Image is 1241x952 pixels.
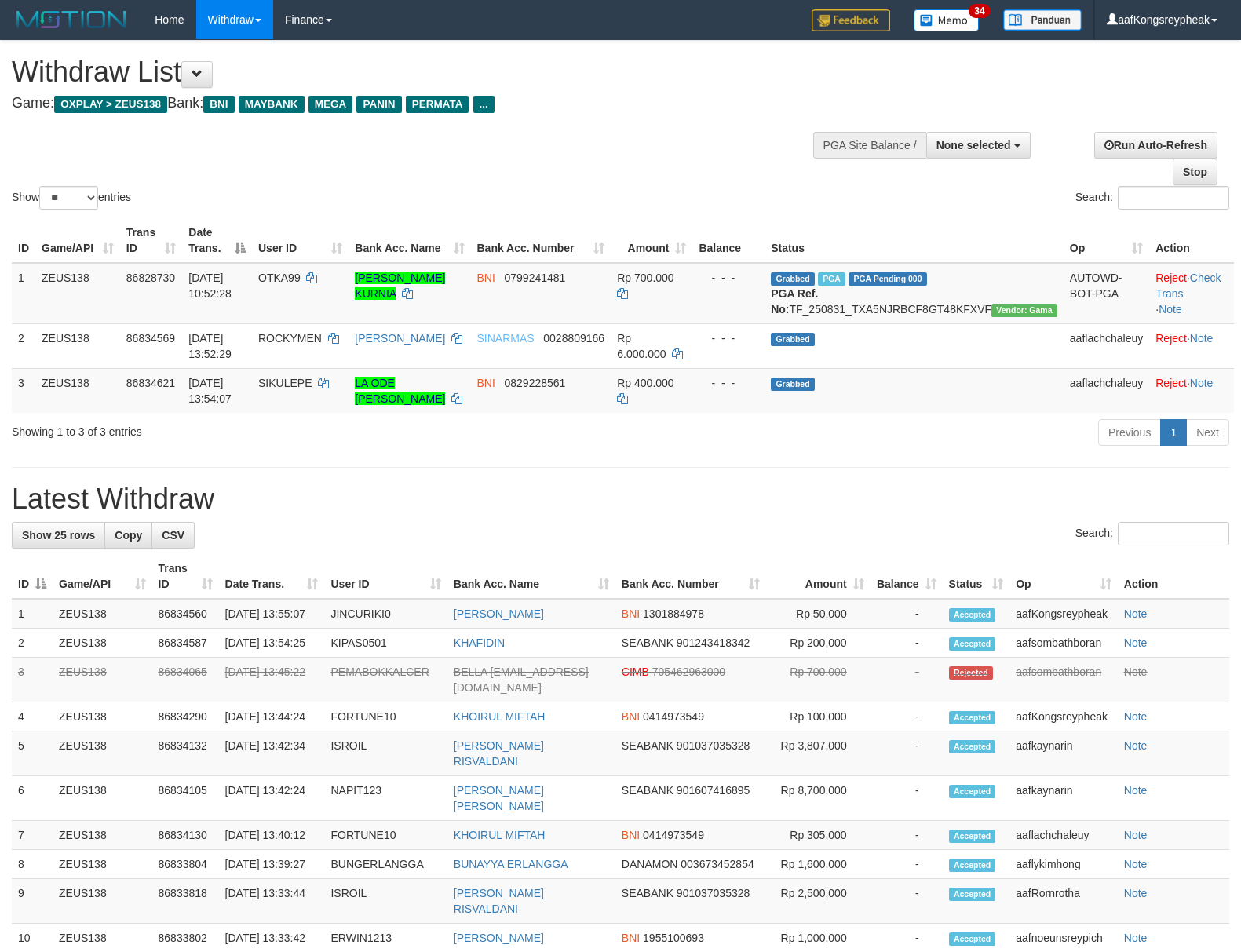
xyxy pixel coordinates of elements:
span: 34 [969,4,990,18]
th: Balance: activate to sort column ascending [871,554,943,599]
th: Status [765,218,1064,263]
span: Accepted [949,830,996,843]
span: Copy 901037035328 to clipboard [677,887,750,899]
span: BNI [622,607,640,620]
a: CSV [151,522,195,549]
span: 86828730 [126,272,175,284]
th: Game/API: activate to sort column ascending [53,554,152,599]
td: NAPIT123 [324,776,447,821]
span: Copy 705462963000 to clipboard [652,666,725,678]
label: Show entries [12,186,131,210]
th: Date Trans.: activate to sort column descending [182,218,252,263]
td: ZEUS138 [53,776,152,821]
td: 86834065 [152,658,219,702]
td: Rp 700,000 [766,658,871,702]
td: 86834130 [152,821,219,850]
span: None selected [936,139,1011,151]
td: 1 [12,263,35,324]
a: Note [1124,607,1148,620]
td: 3 [12,658,53,702]
td: Rp 3,807,000 [766,731,871,776]
span: Copy 901037035328 to clipboard [677,739,750,752]
a: KHOIRUL MIFTAH [454,710,546,723]
td: ZEUS138 [35,263,120,324]
td: ZEUS138 [53,821,152,850]
td: FORTUNE10 [324,702,447,731]
td: · · [1149,263,1234,324]
a: 1 [1160,419,1187,446]
div: - - - [699,375,758,391]
th: Amount: activate to sort column ascending [766,554,871,599]
span: 86834569 [126,332,175,345]
th: Balance [692,218,765,263]
td: - [871,731,943,776]
td: 2 [12,629,53,658]
td: ISROIL [324,879,447,924]
select: Showentries [39,186,98,210]
td: [DATE] 13:55:07 [219,599,325,629]
a: Note [1190,377,1214,389]
h4: Game: Bank: [12,96,812,111]
th: Bank Acc. Name: activate to sort column ascending [349,218,470,263]
img: MOTION_logo.png [12,8,131,31]
a: [PERSON_NAME] [PERSON_NAME] [454,784,544,812]
td: 7 [12,821,53,850]
th: Date Trans.: activate to sort column ascending [219,554,325,599]
span: Vendor URL: https://trx31.1velocity.biz [991,304,1057,317]
span: [DATE] 10:52:28 [188,272,232,300]
span: CIMB [622,666,649,678]
span: Copy 901607416895 to clipboard [677,784,750,797]
td: ZEUS138 [53,629,152,658]
h1: Withdraw List [12,57,812,88]
span: Copy 0414973549 to clipboard [643,829,704,841]
img: panduan.png [1003,9,1082,31]
td: KIPAS0501 [324,629,447,658]
th: Bank Acc. Number: activate to sort column ascending [471,218,611,263]
a: Note [1124,784,1148,797]
td: 86834132 [152,731,219,776]
span: Rp 700.000 [617,272,673,284]
td: 3 [12,368,35,413]
td: [DATE] 13:33:44 [219,879,325,924]
a: Note [1124,829,1148,841]
a: KHOIRUL MIFTAH [454,829,546,841]
span: PERMATA [406,96,469,113]
a: [PERSON_NAME] [454,607,544,620]
td: Rp 200,000 [766,629,871,658]
a: BUNAYYA ERLANGGA [454,858,568,870]
span: Accepted [949,740,996,753]
td: [DATE] 13:45:22 [219,658,325,702]
th: User ID: activate to sort column ascending [324,554,447,599]
span: SEABANK [622,636,673,649]
a: [PERSON_NAME] RISVALDANI [454,739,544,768]
h1: Latest Withdraw [12,483,1229,515]
td: 1 [12,599,53,629]
span: PANIN [356,96,401,113]
th: Trans ID: activate to sort column ascending [120,218,182,263]
td: [DATE] 13:54:25 [219,629,325,658]
td: 86833818 [152,879,219,924]
span: PGA Pending [849,272,927,286]
th: Bank Acc. Name: activate to sort column ascending [447,554,615,599]
a: [PERSON_NAME] RISVALDANI [454,887,544,915]
span: Grabbed [771,272,815,286]
span: OTKA99 [258,272,301,284]
td: - [871,599,943,629]
a: Check Trans [1155,272,1221,300]
a: [PERSON_NAME] KURNIA [355,272,445,300]
span: Copy 1301884978 to clipboard [643,607,704,620]
a: Note [1124,710,1148,723]
span: [DATE] 13:54:07 [188,377,232,405]
td: - [871,776,943,821]
a: BELLA [EMAIL_ADDRESS][DOMAIN_NAME] [454,666,589,694]
td: - [871,658,943,702]
td: aaflachchaleuy [1064,368,1149,413]
a: LA ODE [PERSON_NAME] [355,377,445,405]
a: Note [1159,303,1182,316]
span: Copy 0799241481 to clipboard [505,272,566,284]
td: aaflachchaleuy [1009,821,1118,850]
th: Action [1149,218,1234,263]
td: ISROIL [324,731,447,776]
a: Note [1124,858,1148,870]
td: - [871,629,943,658]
